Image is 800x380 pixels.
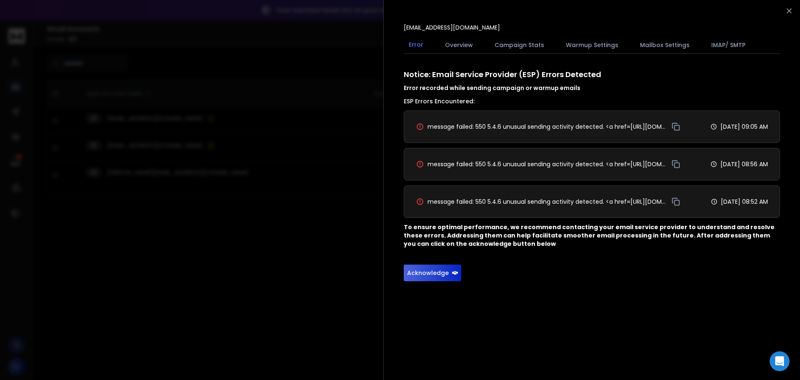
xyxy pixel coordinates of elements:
p: To ensure optimal performance, we recommend contacting your email service provider to understand ... [404,223,780,248]
button: Gif picker [26,273,33,280]
div: I can see that , is able to send emails, could you please clarify where is the error you are noti... [13,85,130,125]
div: Lakshita says… [7,52,160,80]
h1: Notice: Email Service Provider (ESP) Errors Detected [404,69,780,92]
h3: ESP Errors Encountered: [404,97,780,105]
p: [DATE] 08:52 AM [721,197,768,206]
p: [EMAIL_ADDRESS][DOMAIN_NAME] [404,23,500,32]
button: Warmup Settings [561,36,623,54]
textarea: Message… [7,255,160,270]
button: go back [5,3,21,19]
iframe: Intercom live chat [770,351,790,371]
button: Acknowledge [404,265,461,281]
button: Mailbox Settings [635,36,695,54]
p: [DATE] 09:05 AM [720,122,768,131]
button: Home [130,3,146,19]
span: message failed: 550 5.4.6 unusual sending activity detected. <a href=[URL][DOMAIN_NAME] target=_b... [427,122,667,131]
div: I can see that[EMAIL_ADDRESS][DOMAIN_NAME], is able to send emails, could you please clarify wher... [7,80,137,196]
button: Overview [440,36,478,54]
div: Still at 0 sents [112,249,153,257]
p: [DATE] 08:56 AM [720,160,768,168]
div: Marketing says… [7,244,160,263]
button: Campaign Stats [490,36,549,54]
div: Close [146,3,161,18]
div: Hey there, sure let me just check this email and get back to you. [7,52,137,79]
span: message failed: 550 5.4.6 unusual sending activity detected. <a href=[URL][DOMAIN_NAME] target=_b... [427,160,667,168]
button: Error [404,35,428,55]
span: message failed: 550 5.4.6 unusual sending activity detected. <a href=[URL][DOMAIN_NAME] target=_b... [427,197,667,206]
h4: Error recorded while sending campaign or warmup emails [404,84,780,92]
button: Send a message… [143,270,156,283]
div: Still at 0 sents [105,244,160,262]
button: Emoji picker [13,273,20,280]
button: IMAP/ SMTP [706,36,750,54]
div: Hey there, sure let me just check this email and get back to you. [13,57,130,74]
img: Profile image for Box [24,5,37,18]
div: Lakshita says… [7,80,160,203]
div: Marketing says… [7,202,160,244]
a: [EMAIL_ADDRESS][DOMAIN_NAME] [13,85,106,100]
button: Upload attachment [40,273,46,280]
h1: Box [40,8,52,14]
